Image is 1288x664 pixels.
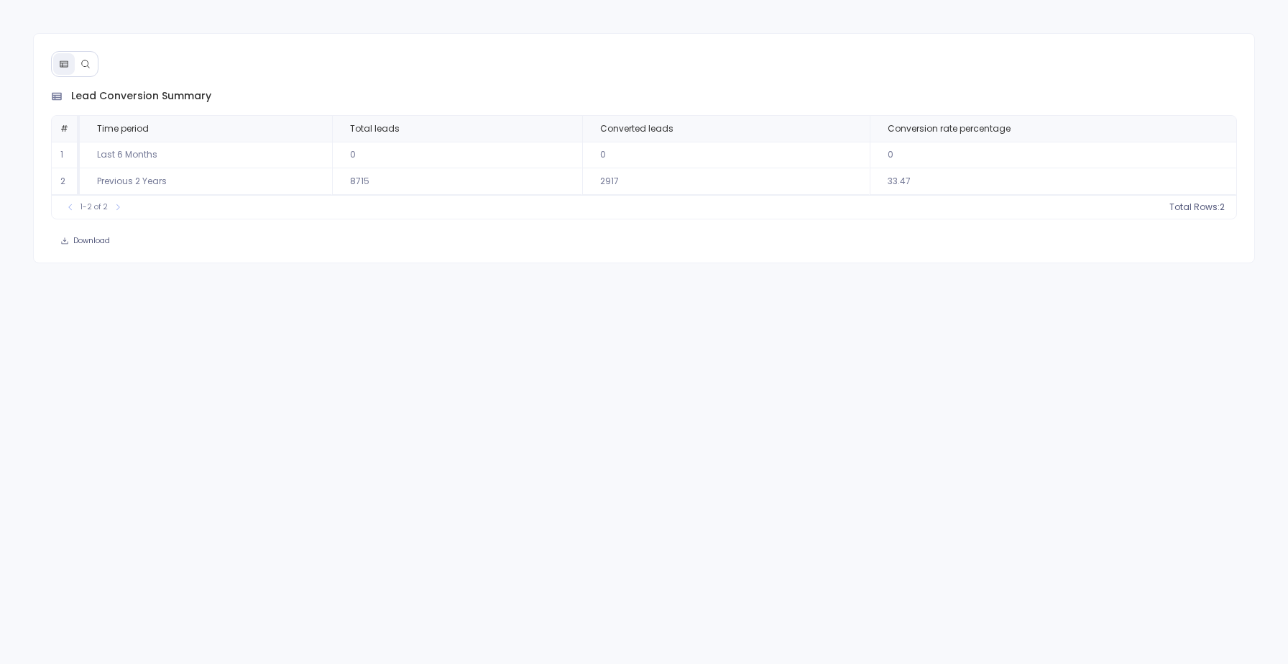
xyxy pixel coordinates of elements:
td: 33.47 [870,168,1236,195]
td: Previous 2 Years [80,168,332,195]
td: 0 [582,142,870,168]
span: Conversion rate percentage [888,123,1011,135]
span: Total Rows: [1169,201,1220,213]
button: Download [51,231,119,251]
span: Time period [97,123,149,135]
span: 1-2 of 2 [80,201,108,213]
span: lead conversion summary [71,88,211,104]
span: Download [73,236,110,246]
td: 0 [332,142,582,168]
td: 0 [870,142,1236,168]
td: 8715 [332,168,582,195]
span: Total leads [350,123,400,135]
td: 2917 [582,168,870,195]
td: 2 [52,168,80,195]
span: 2 [1220,201,1225,213]
td: Last 6 Months [80,142,332,168]
span: Converted leads [600,123,673,135]
span: # [60,122,68,135]
td: 1 [52,142,80,168]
